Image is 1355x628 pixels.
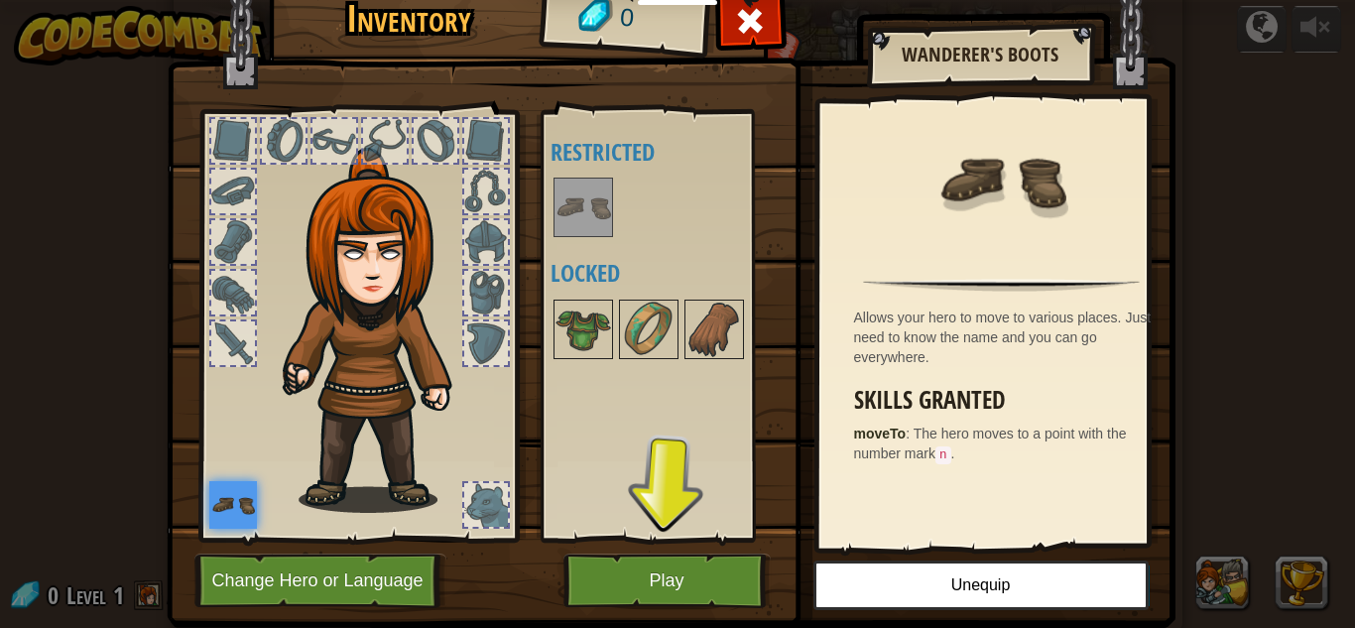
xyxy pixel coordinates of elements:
h4: Restricted [551,139,800,165]
div: Allows your hero to move to various places. Just need to know the name and you can go everywhere. [854,308,1160,367]
img: portrait.png [937,116,1066,245]
span: : [906,426,914,441]
img: portrait.png [686,302,742,357]
img: hr.png [863,279,1139,292]
strong: moveTo [854,426,907,441]
img: portrait.png [555,302,611,357]
img: portrait.png [555,180,611,235]
h2: Wanderer's Boots [887,44,1073,65]
span: The hero moves to a point with the number mark . [854,426,1127,461]
button: Change Hero or Language [194,554,446,608]
img: portrait.png [621,302,677,357]
h3: Skills Granted [854,387,1160,414]
img: hair_f2.png [274,148,487,513]
code: n [935,446,951,464]
img: portrait.png [209,481,257,529]
button: Play [563,554,771,608]
button: Unequip [813,561,1149,610]
h4: Locked [551,260,800,286]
